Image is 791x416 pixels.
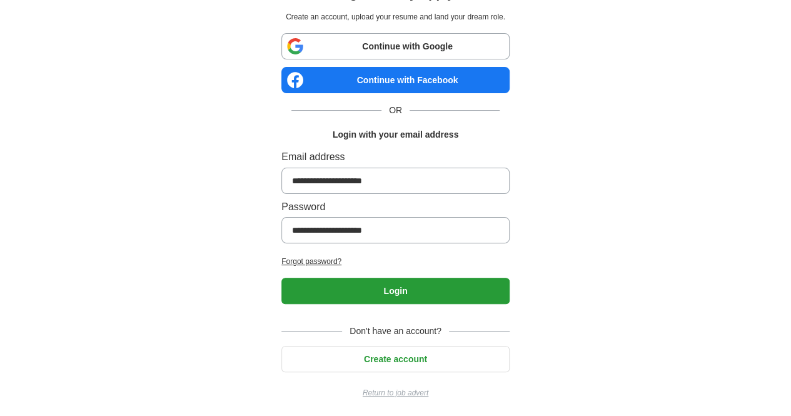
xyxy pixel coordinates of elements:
[281,67,510,93] a: Continue with Facebook
[281,149,510,165] label: Email address
[333,128,458,141] h1: Login with your email address
[381,103,410,117] span: OR
[342,324,449,338] span: Don't have an account?
[281,33,510,59] a: Continue with Google
[281,346,510,372] button: Create account
[281,354,510,364] a: Create account
[281,278,510,304] button: Login
[284,11,507,23] p: Create an account, upload your resume and land your dream role.
[281,199,510,215] label: Password
[281,256,510,268] a: Forgot password?
[281,387,510,399] a: Return to job advert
